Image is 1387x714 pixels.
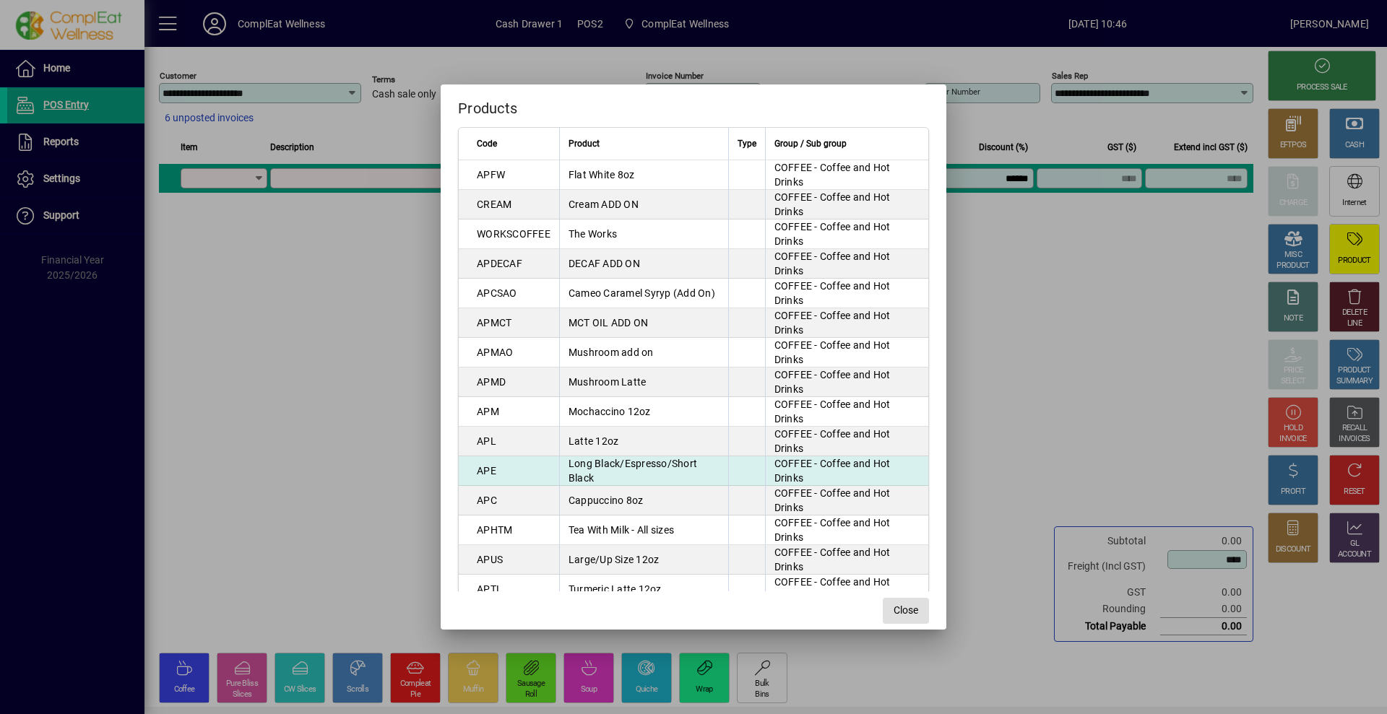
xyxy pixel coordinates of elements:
div: APL [477,434,496,448]
div: APTL [477,582,502,596]
td: COFFEE - Coffee and Hot Drinks [765,397,928,427]
td: Tea With Milk - All sizes [559,515,728,545]
td: COFFEE - Coffee and Hot Drinks [765,338,928,367]
div: CREAM [477,197,511,212]
td: COFFEE - Coffee and Hot Drinks [765,367,928,397]
td: Cream ADD ON [559,190,728,219]
span: Product [569,136,600,152]
div: APCSAO [477,286,517,300]
span: Code [477,136,497,152]
td: Flat White 8oz [559,160,728,190]
td: COFFEE - Coffee and Hot Drinks [765,308,928,338]
div: APDECAF [477,256,522,271]
span: Close [894,603,918,618]
td: The Works [559,219,728,249]
td: COFFEE - Coffee and Hot Drinks [765,160,928,190]
div: APMD [477,375,506,389]
td: Mochaccino 12oz [559,397,728,427]
td: Long Black/Espresso/Short Black [559,456,728,486]
td: Mushroom Latte [559,367,728,397]
div: APM [477,404,499,419]
div: APMCT [477,315,511,330]
td: COFFEE - Coffee and Hot Drinks [765,249,928,279]
td: COFFEE - Coffee and Hot Drinks [765,486,928,515]
td: Cappuccino 8oz [559,486,728,515]
h2: Products [441,84,946,126]
div: APHTM [477,523,512,537]
div: WORKSCOFFEE [477,227,550,241]
td: Turmeric Latte 12oz [559,575,728,604]
div: APC [477,493,497,508]
td: DECAF ADD ON [559,249,728,279]
td: Mushroom add on [559,338,728,367]
td: COFFEE - Coffee and Hot Drinks [765,219,928,249]
div: APUS [477,552,503,567]
button: Close [883,598,929,624]
td: COFFEE - Coffee and Hot Drinks [765,427,928,456]
td: MCT OIL ADD ON [559,308,728,338]
div: APFW [477,167,505,182]
td: Cameo Caramel Syryp (Add On) [559,279,728,308]
span: Type [738,136,756,152]
span: Group / Sub group [774,136,847,152]
td: COFFEE - Coffee and Hot Drinks [765,456,928,486]
td: COFFEE - Coffee and Hot Drinks [765,545,928,575]
td: Latte 12oz [559,427,728,456]
td: COFFEE - Coffee and Hot Drinks [765,575,928,604]
div: APE [477,463,496,478]
td: Large/Up Size 12oz [559,545,728,575]
td: COFFEE - Coffee and Hot Drinks [765,515,928,545]
td: COFFEE - Coffee and Hot Drinks [765,190,928,219]
td: COFFEE - Coffee and Hot Drinks [765,279,928,308]
div: APMAO [477,345,513,360]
